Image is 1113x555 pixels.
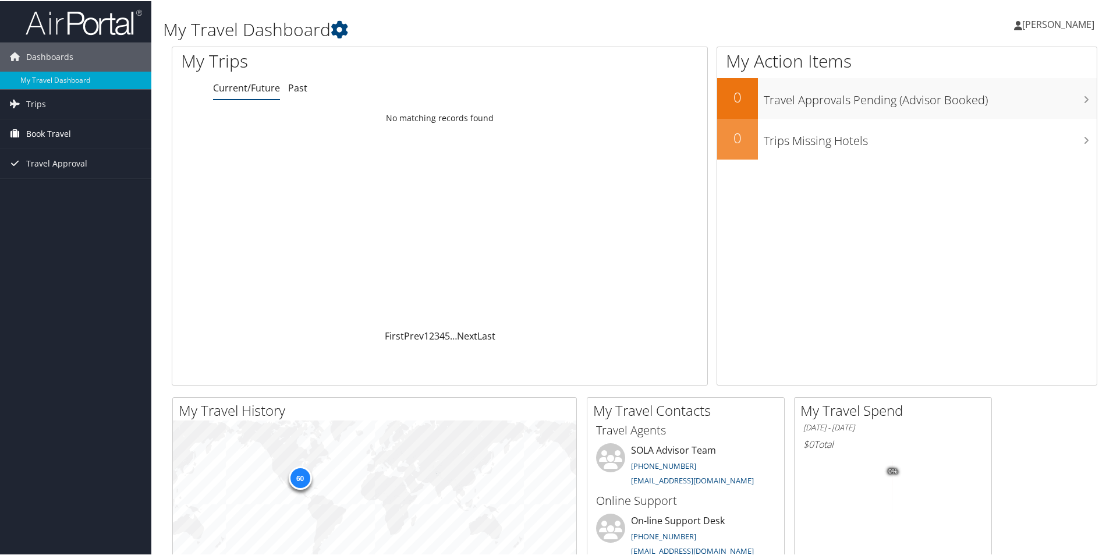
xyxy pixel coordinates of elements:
a: 2 [429,328,434,341]
h3: Online Support [596,492,775,508]
a: 1 [424,328,429,341]
a: [PHONE_NUMBER] [631,530,696,540]
td: No matching records found [172,107,707,128]
a: [PERSON_NAME] [1014,6,1106,41]
span: Travel Approval [26,148,87,177]
tspan: 0% [888,467,898,474]
h1: My Trips [181,48,476,72]
a: [EMAIL_ADDRESS][DOMAIN_NAME] [631,474,754,485]
a: 3 [434,328,439,341]
a: 4 [439,328,445,341]
a: Current/Future [213,80,280,93]
span: Dashboards [26,41,73,70]
a: [EMAIL_ADDRESS][DOMAIN_NAME] [631,545,754,555]
h2: My Travel History [179,400,576,419]
li: SOLA Advisor Team [590,442,781,490]
span: Book Travel [26,118,71,147]
a: Prev [404,328,424,341]
span: $0 [803,437,814,450]
h2: 0 [717,86,758,106]
a: First [385,328,404,341]
a: 0Trips Missing Hotels [717,118,1097,158]
a: 0Travel Approvals Pending (Advisor Booked) [717,77,1097,118]
h3: Travel Agents [596,421,775,437]
img: airportal-logo.png [26,8,142,35]
a: 5 [445,328,450,341]
a: Last [477,328,495,341]
span: … [450,328,457,341]
a: [PHONE_NUMBER] [631,459,696,470]
a: Next [457,328,477,341]
h1: My Action Items [717,48,1097,72]
h3: Travel Approvals Pending (Advisor Booked) [764,85,1097,107]
span: [PERSON_NAME] [1022,17,1094,30]
h3: Trips Missing Hotels [764,126,1097,148]
span: Trips [26,89,46,118]
a: Past [288,80,307,93]
h6: [DATE] - [DATE] [803,421,983,432]
h2: My Travel Spend [800,400,991,419]
h6: Total [803,437,983,450]
div: 60 [288,465,311,489]
h2: My Travel Contacts [593,400,784,419]
h1: My Travel Dashboard [163,16,792,41]
h2: 0 [717,127,758,147]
